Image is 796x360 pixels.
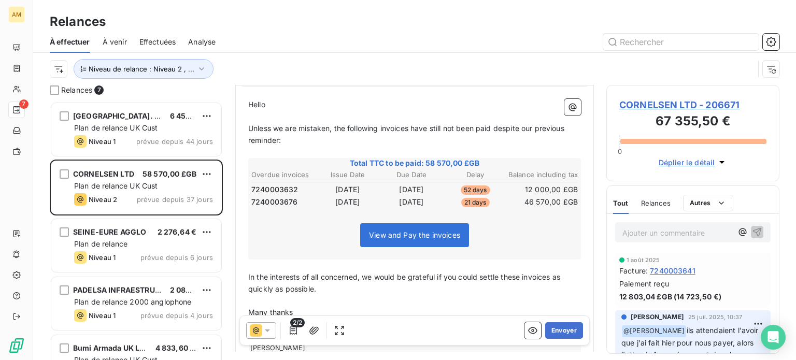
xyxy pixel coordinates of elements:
img: Logo LeanPay [8,337,25,354]
span: Bumi Armada UK Limited [73,343,162,352]
td: 46 570,00 £GB [508,196,578,208]
div: AM [8,6,25,23]
span: prévue depuis 4 jours [140,311,213,320]
span: 2/2 [290,318,305,327]
div: grid [50,102,223,360]
span: prévue depuis 6 jours [140,253,213,262]
span: Niveau 1 [89,137,116,146]
td: 12 000,00 £GB [508,184,578,195]
span: Tout [613,199,629,207]
th: Overdue invoices [251,169,315,180]
span: Paiement reçu [619,278,669,289]
input: Rechercher [603,34,759,50]
button: Envoyer [545,322,583,339]
h3: Relances [50,12,106,31]
span: 4 833,60 £GB [155,343,205,352]
span: View and Pay the invoices [369,231,460,239]
span: 7 [19,99,29,109]
span: 7240003632 [251,184,298,195]
h3: 67 355,50 € [619,112,766,133]
span: Plan de relance UK Cust [74,123,158,132]
span: 21 days [461,198,490,207]
td: [DATE] [316,196,379,208]
span: À effectuer [50,37,90,47]
span: Total TTC to be paid: 58 570,00 £GB [250,158,579,168]
span: Déplier le détail [659,157,715,168]
span: Plan de relance UK Cust [74,181,158,190]
td: [DATE] [380,184,443,195]
span: Many thanks [248,308,293,316]
span: 25 juil. 2025, 10:37 [688,314,742,320]
a: 7 [8,102,24,118]
span: Unless we are mistaken, the following invoices have still not been paid despite our previous remi... [248,124,566,145]
span: [PERSON_NAME] [631,312,684,322]
span: 2 080,00 € [170,285,210,294]
span: 0 [618,147,622,155]
span: Effectuées [139,37,176,47]
span: Niveau de relance : Niveau 2 , ... [89,65,194,73]
span: Niveau 1 [89,253,116,262]
th: Issue Date [316,169,379,180]
span: Relances [61,85,92,95]
span: 6 458,10 £GB [170,111,218,120]
button: Autres [683,195,733,211]
span: 52 days [461,185,490,195]
span: Plan de relance [74,239,127,248]
span: Niveau 2 [89,195,117,204]
div: Open Intercom Messenger [761,325,786,350]
button: Niveau de relance : Niveau 2 , ... [74,59,214,79]
span: CORNELSEN LTD - 206671 [619,98,766,112]
th: Delay [444,169,506,180]
span: Plan de relance 2000 anglophone [74,297,192,306]
span: Hello [248,100,265,109]
span: Analyse [188,37,216,47]
span: 7240003641 [650,265,695,276]
span: 12 803,04 £GB (14 723,50 €) [619,291,721,302]
span: prévue depuis 37 jours [137,195,213,204]
button: Déplier le détail [656,156,731,168]
th: Balance including tax [508,169,578,180]
span: [GEOGRAPHIC_DATA]. [GEOGRAPHIC_DATA] [73,111,231,120]
span: In the interests of all concerned, we would be grateful if you could settle these invoices as qui... [248,272,562,293]
td: [DATE] [380,196,443,208]
span: Facture : [619,265,648,276]
span: @ [PERSON_NAME] [622,325,686,337]
span: 2 276,64 € [158,227,197,236]
span: Relances [641,199,671,207]
span: Niveau 1 [89,311,116,320]
span: PADELSA INFRAESTRUCTURAS, S.A. [73,285,205,294]
span: 7 [94,85,104,95]
td: [DATE] [316,184,379,195]
th: Due Date [380,169,443,180]
span: prévue depuis 44 jours [136,137,213,146]
span: À venir [103,37,127,47]
span: 1 août 2025 [627,257,660,263]
span: 58 570,00 £GB [143,169,196,178]
span: 7240003676 [251,197,298,207]
span: CORNELSEN LTD [73,169,134,178]
span: SEINE-EURE AGGLO [73,227,146,236]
